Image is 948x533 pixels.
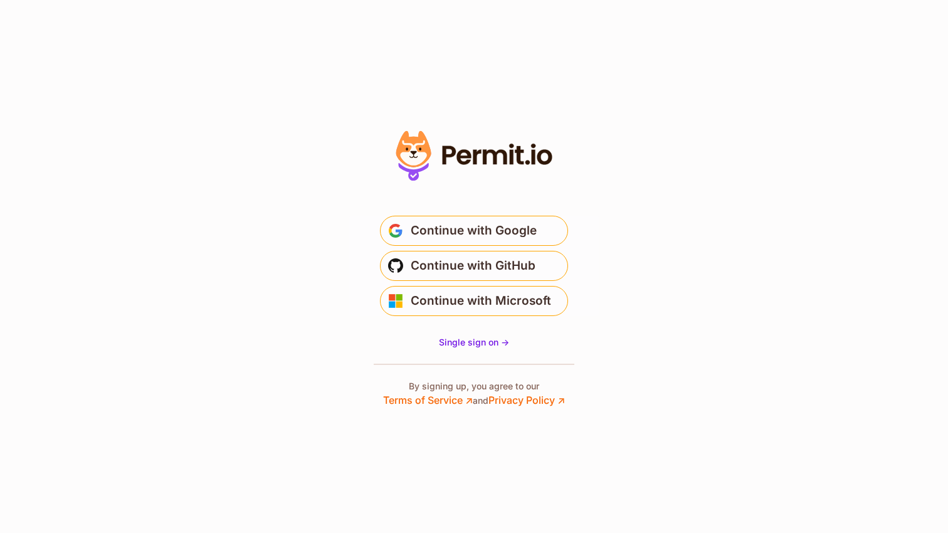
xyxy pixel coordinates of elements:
[383,394,473,406] a: Terms of Service ↗
[411,221,537,241] span: Continue with Google
[380,286,568,316] button: Continue with Microsoft
[439,337,509,347] span: Single sign on ->
[383,380,565,408] p: By signing up, you agree to our and
[380,251,568,281] button: Continue with GitHub
[411,256,535,276] span: Continue with GitHub
[380,216,568,246] button: Continue with Google
[488,394,565,406] a: Privacy Policy ↗
[411,291,551,311] span: Continue with Microsoft
[439,336,509,349] a: Single sign on ->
